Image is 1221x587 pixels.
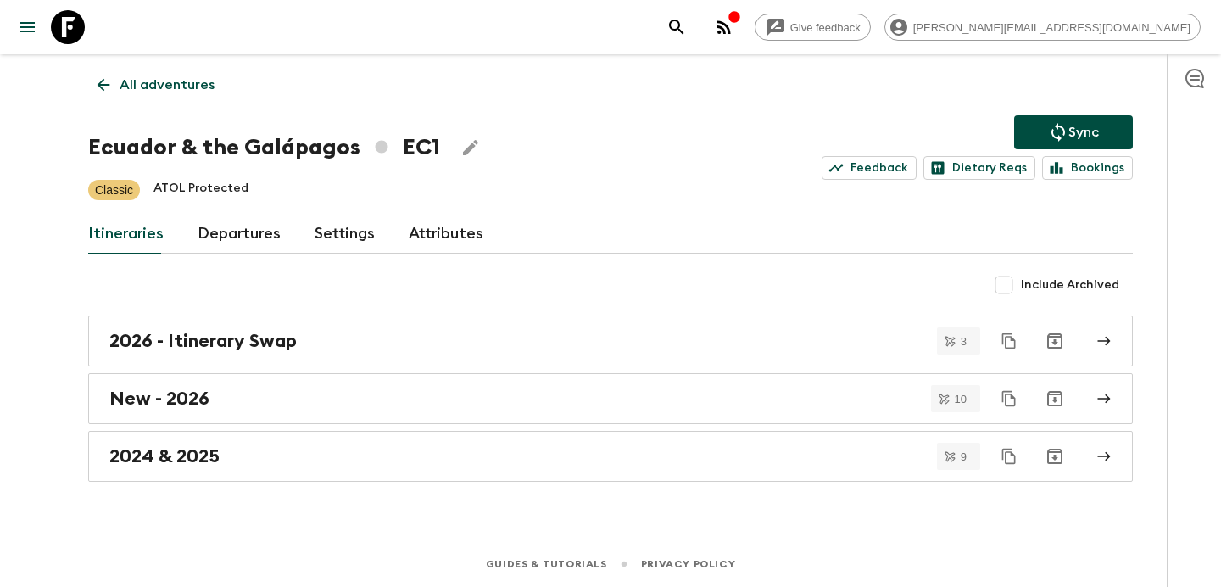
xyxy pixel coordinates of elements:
[198,214,281,254] a: Departures
[994,383,1024,414] button: Duplicate
[109,445,220,467] h2: 2024 & 2025
[88,214,164,254] a: Itineraries
[88,316,1133,366] a: 2026 - Itinerary Swap
[1038,382,1072,416] button: Archive
[1014,115,1133,149] button: Sync adventure departures to the booking engine
[1038,439,1072,473] button: Archive
[454,131,488,165] button: Edit Adventure Title
[486,555,607,573] a: Guides & Tutorials
[1038,324,1072,358] button: Archive
[120,75,215,95] p: All adventures
[1042,156,1133,180] a: Bookings
[10,10,44,44] button: menu
[884,14,1201,41] div: [PERSON_NAME][EMAIL_ADDRESS][DOMAIN_NAME]
[951,336,977,347] span: 3
[923,156,1035,180] a: Dietary Reqs
[994,441,1024,472] button: Duplicate
[153,180,248,200] p: ATOL Protected
[781,21,870,34] span: Give feedback
[1068,122,1099,143] p: Sync
[109,388,209,410] h2: New - 2026
[994,326,1024,356] button: Duplicate
[88,131,440,165] h1: Ecuador & the Galápagos EC1
[88,68,224,102] a: All adventures
[88,373,1133,424] a: New - 2026
[822,156,917,180] a: Feedback
[904,21,1200,34] span: [PERSON_NAME][EMAIL_ADDRESS][DOMAIN_NAME]
[315,214,375,254] a: Settings
[95,182,133,198] p: Classic
[88,431,1133,482] a: 2024 & 2025
[1021,277,1119,293] span: Include Archived
[109,330,297,352] h2: 2026 - Itinerary Swap
[641,555,735,573] a: Privacy Policy
[409,214,483,254] a: Attributes
[945,394,977,405] span: 10
[755,14,871,41] a: Give feedback
[660,10,694,44] button: search adventures
[951,451,977,462] span: 9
